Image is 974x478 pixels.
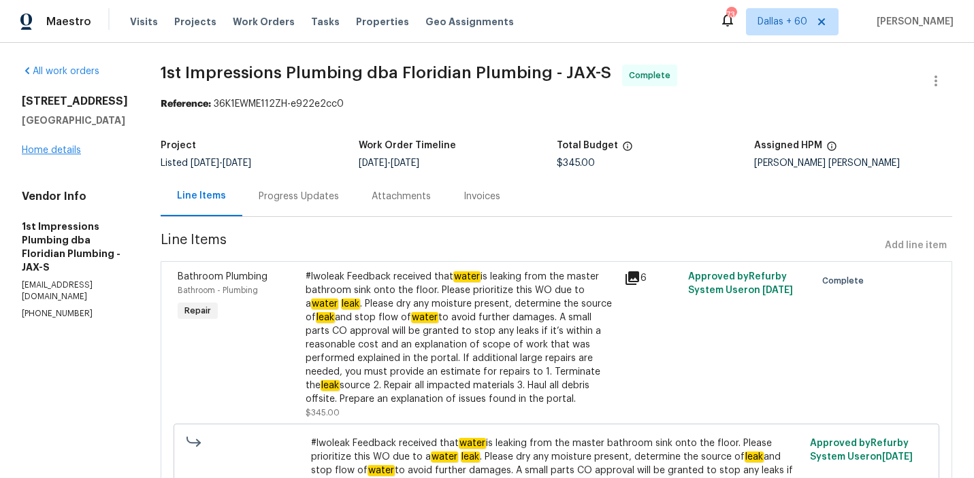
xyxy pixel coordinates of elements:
span: Bathroom Plumbing [178,272,267,281]
em: water [368,465,395,476]
span: $345.00 [557,158,595,168]
span: Visits [130,15,158,29]
span: The hpm assigned to this work order. [826,141,837,158]
p: [PHONE_NUMBER] [22,308,128,320]
span: [PERSON_NAME] [871,15,954,29]
div: Progress Updates [259,190,339,203]
div: Attachments [372,190,431,203]
span: [DATE] [359,158,387,168]
span: Repair [179,304,216,318]
span: $345.00 [306,409,340,417]
em: water [411,312,438,323]
div: #lwoleak Feedback received that is leaking from the master bathroom sink onto the floor. Please p... [306,270,617,406]
h5: [GEOGRAPHIC_DATA] [22,114,128,127]
span: Dallas + 60 [758,15,807,29]
h5: Assigned HPM [754,141,822,150]
span: Maestro [46,15,91,29]
h4: Vendor Info [22,190,128,203]
span: Complete [822,274,869,288]
div: 6 [624,270,680,286]
div: [PERSON_NAME] [PERSON_NAME] [754,158,952,168]
h2: [STREET_ADDRESS] [22,95,128,108]
em: leak [321,380,340,391]
span: Bathroom - Plumbing [178,286,258,294]
span: Work Orders [233,15,295,29]
span: [DATE] [762,286,793,295]
em: leak [461,451,480,462]
span: 1st Impressions Plumbing dba Floridian Plumbing - JAX-S [161,65,611,81]
span: [DATE] [391,158,419,168]
em: water [459,438,486,449]
em: leak [745,451,764,462]
b: Reference: [161,99,211,109]
a: All work orders [22,67,99,76]
span: Complete [629,69,676,82]
span: - [191,158,251,168]
span: [DATE] [223,158,251,168]
span: Approved by Refurby System User on [810,439,913,462]
h5: Project [161,141,196,150]
em: leak [341,298,360,309]
em: water [311,298,338,309]
span: Approved by Refurby System User on [688,272,793,295]
span: Tasks [311,17,340,27]
div: 734 [726,8,736,22]
a: Home details [22,146,81,155]
span: Properties [356,15,409,29]
span: [DATE] [882,452,913,462]
em: water [453,271,481,282]
div: Invoices [464,190,500,203]
span: The total cost of line items that have been proposed by Opendoor. This sum includes line items th... [622,141,633,158]
span: [DATE] [191,158,219,168]
h5: Total Budget [557,141,618,150]
span: - [359,158,419,168]
em: leak [316,312,335,323]
em: water [431,451,458,462]
span: Line Items [161,233,879,258]
span: Geo Assignments [425,15,514,29]
span: Projects [174,15,216,29]
div: Line Items [177,189,226,203]
h5: 1st Impressions Plumbing dba Floridian Plumbing - JAX-S [22,220,128,274]
p: [EMAIL_ADDRESS][DOMAIN_NAME] [22,279,128,303]
h5: Work Order Timeline [359,141,456,150]
div: 36K1EWME112ZH-e922e2cc0 [161,97,952,111]
span: Listed [161,158,251,168]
